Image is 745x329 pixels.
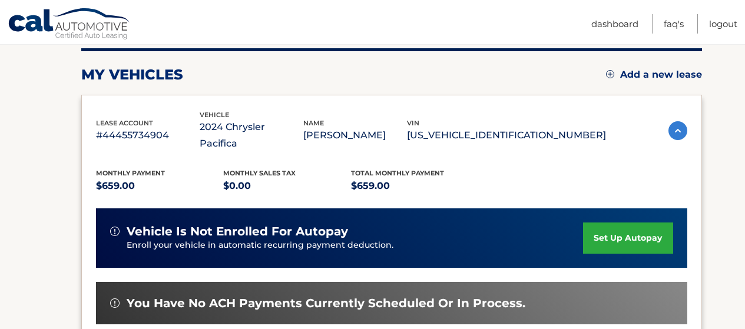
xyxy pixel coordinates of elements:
a: set up autopay [583,222,673,254]
p: #44455734904 [96,127,200,144]
span: You have no ACH payments currently scheduled or in process. [127,296,525,311]
p: $0.00 [223,178,351,194]
p: 2024 Chrysler Pacifica [200,119,303,152]
p: $659.00 [351,178,479,194]
a: Logout [709,14,737,34]
span: lease account [96,119,153,127]
img: accordion-active.svg [668,121,687,140]
p: [PERSON_NAME] [303,127,407,144]
p: $659.00 [96,178,224,194]
a: Cal Automotive [8,8,131,42]
span: Monthly Payment [96,169,165,177]
a: Dashboard [591,14,638,34]
span: Total Monthly Payment [351,169,444,177]
p: Enroll your vehicle in automatic recurring payment deduction. [127,239,584,252]
img: alert-white.svg [110,227,120,236]
span: Monthly sales Tax [223,169,296,177]
h2: my vehicles [81,66,183,84]
p: [US_VEHICLE_IDENTIFICATION_NUMBER] [407,127,606,144]
a: Add a new lease [606,69,702,81]
span: vehicle is not enrolled for autopay [127,224,348,239]
a: FAQ's [664,14,684,34]
img: alert-white.svg [110,298,120,308]
span: name [303,119,324,127]
span: vehicle [200,111,229,119]
img: add.svg [606,70,614,78]
span: vin [407,119,419,127]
